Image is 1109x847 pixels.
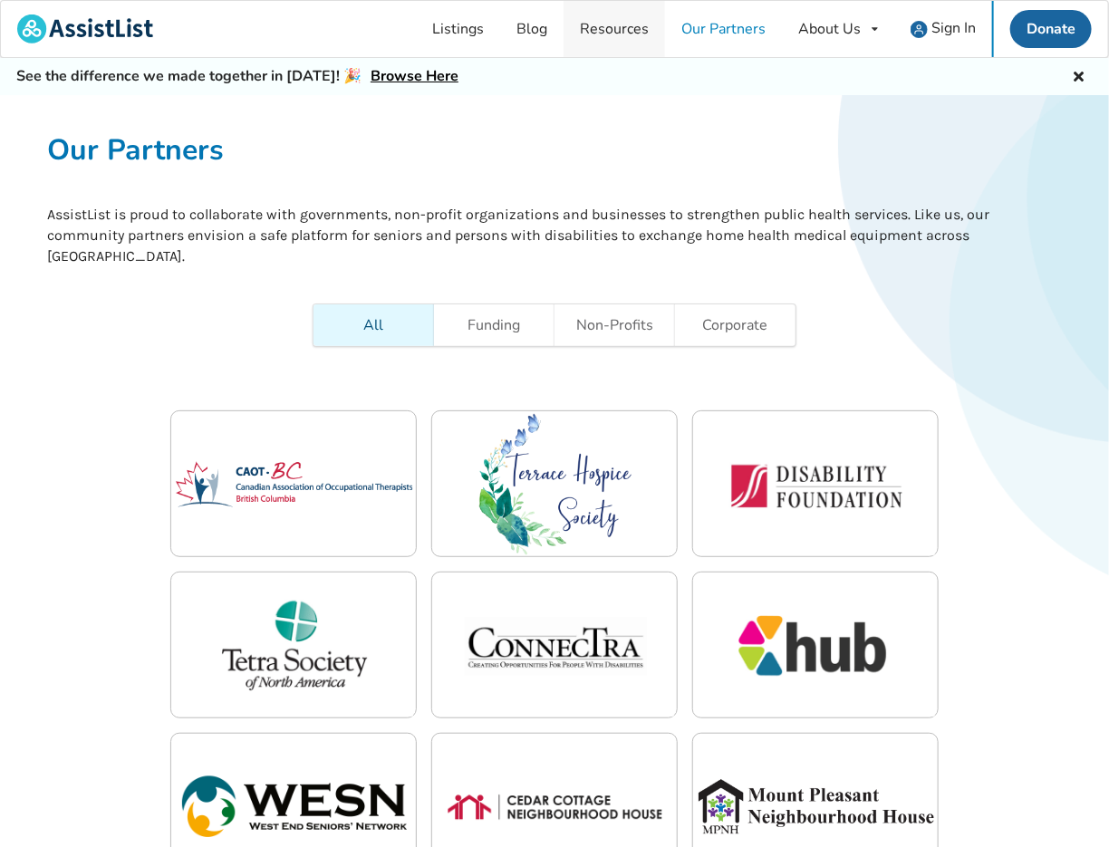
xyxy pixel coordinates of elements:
[432,411,679,558] img: terrace-hospice-society-assistlist-partner
[434,304,554,346] a: Funding
[911,21,928,38] img: user icon
[371,66,458,86] a: Browse Here
[48,205,1062,267] p: AssistList is proud to collaborate with governments, non-profit organizations and businesses to s...
[171,573,418,719] img: tetra-society-of-north-america-assistlist-partner
[693,411,940,558] img: disability-foundation-assistlist-partner
[675,304,796,346] a: Corporate
[894,1,992,57] a: user icon Sign In
[313,304,434,346] a: All
[16,67,458,86] h5: See the difference we made together in [DATE]! 🎉
[416,1,500,57] a: Listings
[48,131,1062,168] h1: Our Partners
[798,22,861,36] div: About Us
[931,18,976,38] span: Sign In
[171,411,418,558] img: canadian-association-of-occupational-therapists,-british-columbia-assistlist-partner
[693,573,940,719] img: south-vancouver-seniors-hub-assistlist-partner
[564,1,665,57] a: Resources
[665,1,782,57] a: Our Partners
[500,1,564,57] a: Blog
[432,573,679,719] img: connectra-assistlist-partner
[554,304,675,346] a: Non-Profits
[1010,10,1092,48] a: Donate
[17,14,153,43] img: assistlist-logo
